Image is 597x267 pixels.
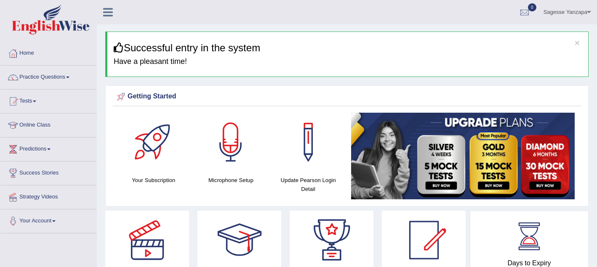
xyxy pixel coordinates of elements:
[0,137,96,159] a: Predictions
[0,66,96,87] a: Practice Questions
[115,90,579,103] div: Getting Started
[0,185,96,206] a: Strategy Videos
[119,176,188,185] h4: Your Subscription
[575,38,580,47] button: ×
[0,42,96,63] a: Home
[0,161,96,182] a: Success Stories
[351,113,575,199] img: small5.jpg
[0,114,96,135] a: Online Class
[480,259,579,267] h4: Days to Expiry
[0,209,96,230] a: Your Account
[0,90,96,111] a: Tests
[114,58,582,66] h4: Have a pleasant time!
[197,176,266,185] h4: Microphone Setup
[114,42,582,53] h3: Successful entry in the system
[528,3,536,11] span: 0
[274,176,343,193] h4: Update Pearson Login Detail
